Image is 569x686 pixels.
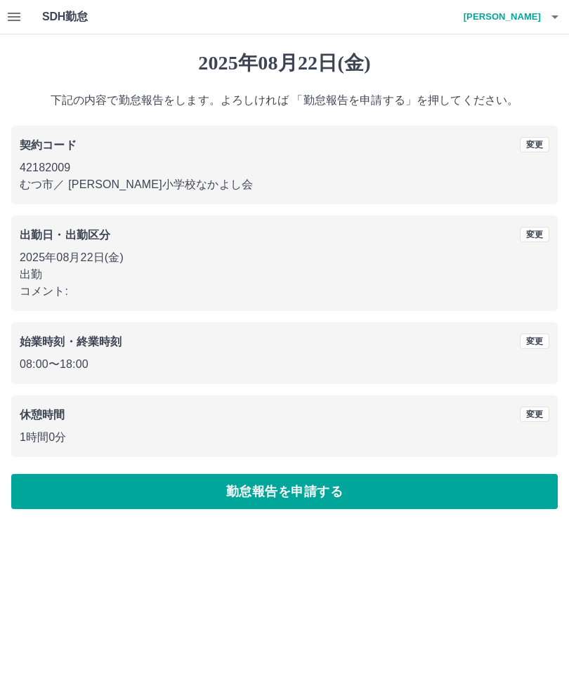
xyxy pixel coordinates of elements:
button: 変更 [520,407,549,422]
button: 勤怠報告を申請する [11,474,558,509]
p: 出勤 [20,266,549,283]
button: 変更 [520,334,549,349]
b: 始業時刻・終業時刻 [20,336,122,348]
p: 2025年08月22日(金) [20,249,549,266]
p: むつ市 ／ [PERSON_NAME]小学校なかよし会 [20,176,549,193]
b: 出勤日・出勤区分 [20,229,110,241]
h1: 2025年08月22日(金) [11,51,558,75]
b: 契約コード [20,139,77,151]
p: 08:00 〜 18:00 [20,356,549,373]
button: 変更 [520,227,549,242]
button: 変更 [520,137,549,152]
p: 1時間0分 [20,429,549,446]
p: 下記の内容で勤怠報告をします。よろしければ 「勤怠報告を申請する」を押してください。 [11,92,558,109]
p: 42182009 [20,159,549,176]
p: コメント: [20,283,549,300]
b: 休憩時間 [20,409,65,421]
